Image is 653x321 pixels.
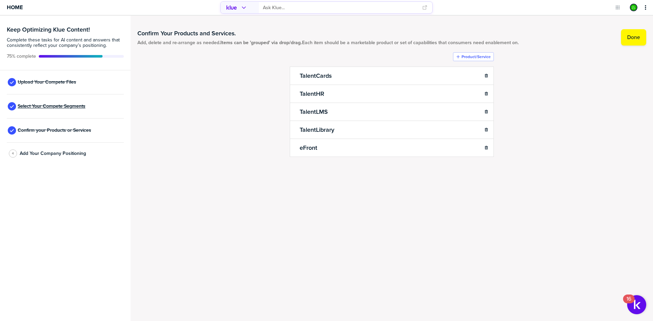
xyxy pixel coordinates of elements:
li: TalentHR [290,85,494,103]
button: Product/Service [453,52,494,61]
strong: Items can be 'grouped' via drop/drag. [220,39,302,46]
span: Upload Your Compete Files [18,79,76,85]
li: TalentCards [290,67,494,85]
button: Done [621,29,646,46]
h2: TalentLibrary [298,125,336,135]
span: Complete these tasks for AI content and answers that consistently reflect your company’s position... [7,37,124,48]
button: Open Resource Center, 16 new notifications [627,295,646,314]
label: Done [627,34,640,41]
span: Select Your Compete Segments [18,104,85,109]
h2: eFront [298,143,319,153]
li: TalentLibrary [290,121,494,139]
li: eFront [290,139,494,157]
span: 4 [12,151,14,156]
div: 16 [626,299,631,308]
span: Add Your Company Positioning [20,151,86,156]
a: Edit Profile [629,3,638,12]
h3: Keep Optimizing Klue Content! [7,26,124,33]
input: Ask Klue... [263,2,418,13]
h2: TalentLMS [298,107,329,117]
button: Open Drop [614,4,621,11]
h1: Confirm Your Products and Services. [137,29,519,37]
li: TalentLMS [290,103,494,121]
span: Home [7,4,23,10]
span: Confirm your Products or Services [18,128,91,133]
span: Active [7,54,36,59]
span: Add, delete and re-arrange as needed. Each item should be a marketable product or set of capabili... [137,40,519,46]
h2: TalentHR [298,89,325,99]
div: Zev L. [630,4,637,11]
label: Product/Service [462,54,491,59]
h2: TalentCards [298,71,333,81]
img: 68efa1eb0dd1966221c28eaef6eec194-sml.png [631,4,637,11]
